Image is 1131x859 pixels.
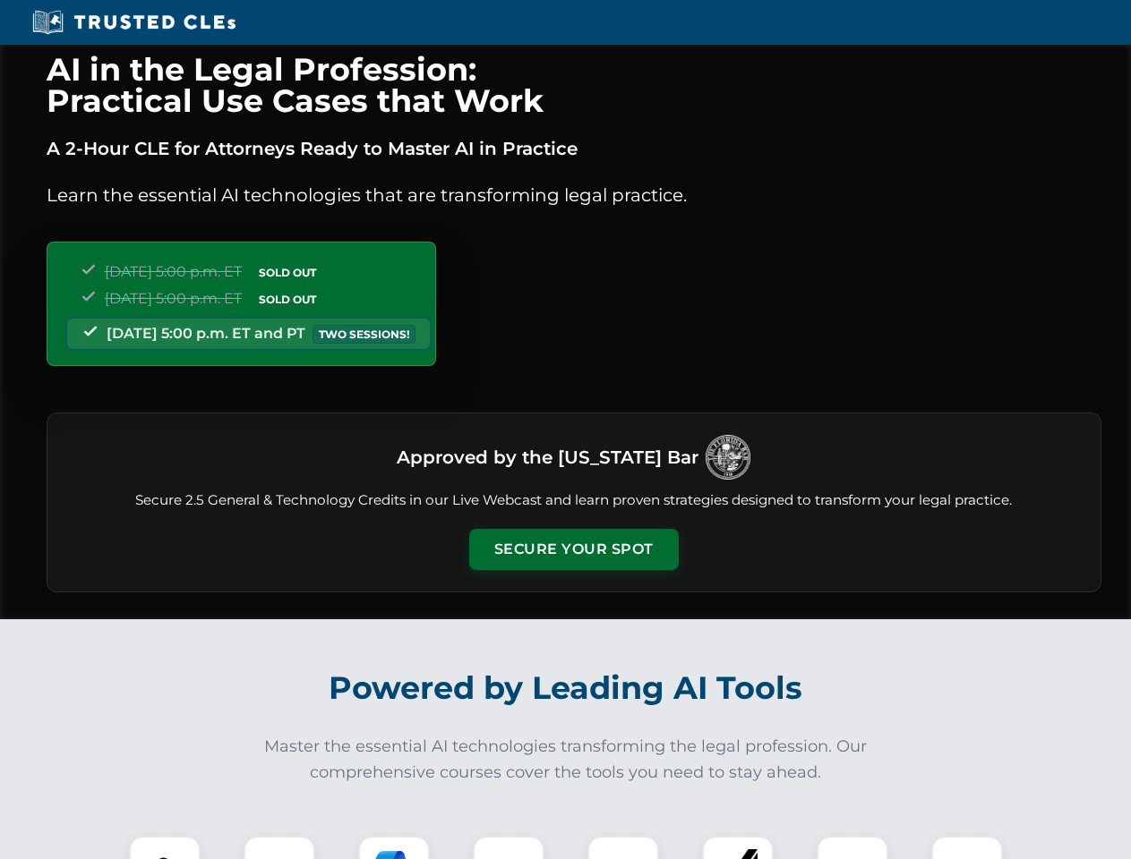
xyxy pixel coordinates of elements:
img: Logo [706,435,750,480]
span: [DATE] 5:00 p.m. ET [105,263,242,280]
h1: AI in the Legal Profession: Practical Use Cases that Work [47,54,1101,116]
button: Secure Your Spot [469,529,679,570]
p: Learn the essential AI technologies that are transforming legal practice. [47,181,1101,209]
h3: Approved by the [US_STATE] Bar [397,441,698,473]
p: Secure 2.5 General & Technology Credits in our Live Webcast and learn proven strategies designed ... [69,490,1079,511]
span: [DATE] 5:00 p.m. ET [105,290,242,307]
span: SOLD OUT [253,290,322,309]
img: Trusted CLEs [27,9,241,36]
span: SOLD OUT [253,263,322,282]
p: A 2-Hour CLE for Attorneys Ready to Master AI in Practice [47,134,1101,163]
h2: Powered by Leading AI Tools [70,657,1062,719]
p: Master the essential AI technologies transforming the legal profession. Our comprehensive courses... [253,734,879,786]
